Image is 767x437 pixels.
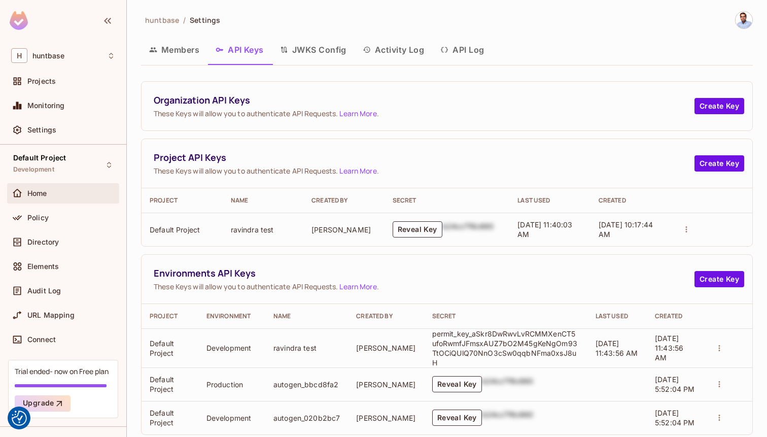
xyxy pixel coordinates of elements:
[183,15,186,25] li: /
[198,401,265,434] td: Development
[694,155,744,172] button: Create Key
[27,335,56,344] span: Connect
[142,213,223,246] td: Default Project
[142,367,198,401] td: Default Project
[27,238,59,246] span: Directory
[655,312,696,320] div: Created
[432,376,482,392] button: Reveal Key
[517,196,582,205] div: Last Used
[142,328,198,367] td: Default Project
[27,77,56,85] span: Projects
[32,52,64,60] span: Workspace: huntbase
[265,328,348,367] td: ravindra test
[432,329,579,367] p: permit_key_aSkr8DwRwvLvRCMMXenCT5ufoRwmfJFmsxAUZ7bO2M45gKeNgOm93TtOCiQUlQ70NnO3cSw0qqbNFma0xsJ8uH
[12,411,27,426] button: Consent Preferences
[694,98,744,114] button: Create Key
[27,189,47,197] span: Home
[154,282,694,291] span: These Keys will allow you to authenticate API Requests. .
[432,37,492,62] button: API Log
[339,109,376,118] a: Learn More
[273,312,340,320] div: Name
[339,282,376,291] a: Learn More
[432,312,579,320] div: Secret
[154,151,694,164] span: Project API Keys
[27,126,56,134] span: Settings
[27,287,61,295] span: Audit Log
[142,401,198,434] td: Default Project
[348,367,424,401] td: [PERSON_NAME]
[272,37,355,62] button: JWKS Config
[10,11,28,30] img: SReyMgAAAABJRU5ErkJggg==
[223,213,304,246] td: ravindra test
[482,376,534,392] div: b24cc7f8c660
[13,154,66,162] span: Default Project
[27,102,65,110] span: Monitoring
[231,196,296,205] div: Name
[655,375,695,393] span: [DATE] 5:52:04 PM
[198,328,265,367] td: Development
[339,166,376,176] a: Learn More
[393,196,502,205] div: Secret
[303,213,385,246] td: [PERSON_NAME]
[265,401,348,434] td: autogen_020b2bc7
[27,214,49,222] span: Policy
[13,165,54,174] span: Development
[206,312,257,320] div: Environment
[11,48,27,63] span: H
[712,411,726,425] button: actions
[356,312,415,320] div: Created By
[599,220,653,239] span: [DATE] 10:17:44 AM
[154,267,694,280] span: Environments API Keys
[154,94,694,107] span: Organization API Keys
[482,410,534,426] div: b24cc7f8c660
[393,221,442,238] button: Reveal Key
[15,395,71,412] button: Upgrade
[712,341,726,355] button: actions
[27,262,59,271] span: Elements
[265,367,348,401] td: autogen_bbcd8fa2
[15,366,109,376] div: Trial ended- now on Free plan
[679,222,693,237] button: actions
[207,37,272,62] button: API Keys
[311,196,376,205] div: Created By
[141,37,207,62] button: Members
[655,334,683,362] span: [DATE] 11:43:56 AM
[596,312,639,320] div: Last Used
[348,401,424,434] td: [PERSON_NAME]
[442,221,494,238] div: b24cc7f8c660
[517,220,572,239] span: [DATE] 11:40:03 AM
[655,409,695,427] span: [DATE] 5:52:04 PM
[154,166,694,176] span: These Keys will allow you to authenticate API Requests. .
[694,271,744,287] button: Create Key
[432,410,482,426] button: Reveal Key
[12,411,27,426] img: Revisit consent button
[27,311,75,319] span: URL Mapping
[198,367,265,401] td: Production
[596,339,638,357] span: [DATE] 11:43:56 AM
[145,15,179,25] span: huntbase
[154,109,694,118] span: These Keys will allow you to authenticate API Requests. .
[150,312,190,320] div: Project
[150,196,215,205] div: Project
[712,377,726,391] button: actions
[190,15,220,25] span: Settings
[599,196,664,205] div: Created
[355,37,433,62] button: Activity Log
[348,328,424,367] td: [PERSON_NAME]
[736,12,752,28] img: Ravindra Bangrawa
